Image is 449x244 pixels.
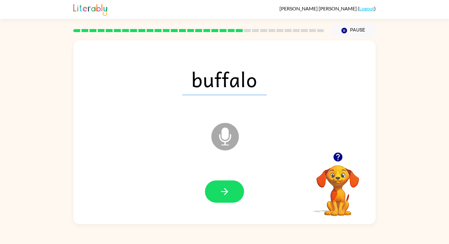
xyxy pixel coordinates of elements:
[307,156,368,217] video: Your browser must support playing .mp4 files to use Literably. Please try using another browser.
[279,6,376,11] div: ( )
[359,6,374,11] a: Logout
[182,63,267,95] span: buffalo
[73,2,107,16] img: Literably
[279,6,358,11] span: [PERSON_NAME] [PERSON_NAME]
[331,24,376,38] button: Pause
